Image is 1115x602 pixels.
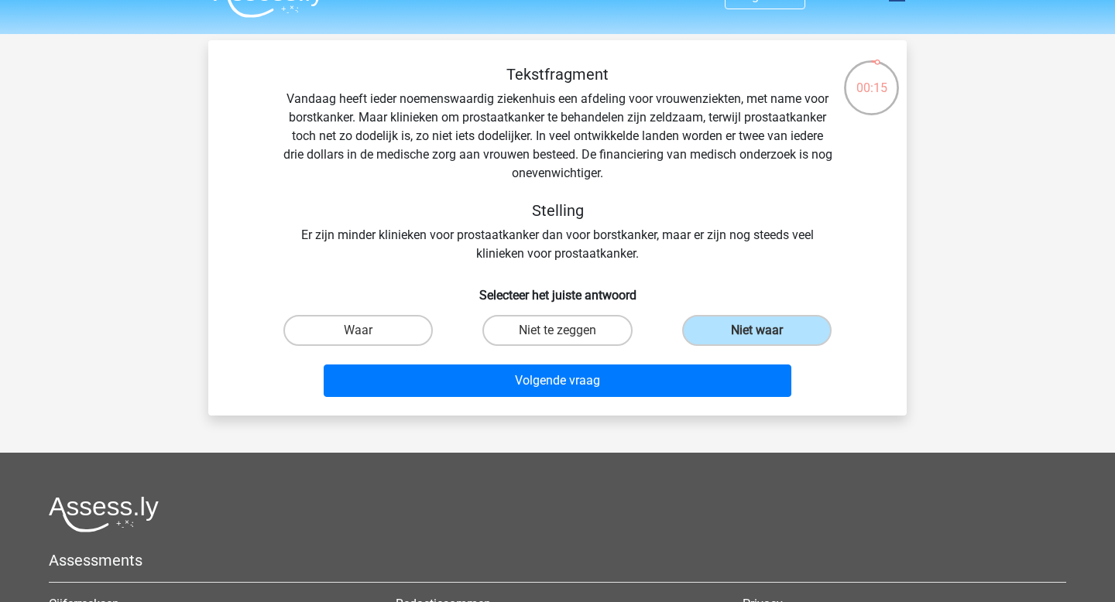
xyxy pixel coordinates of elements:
[283,201,832,220] h5: Stelling
[49,551,1066,570] h5: Assessments
[233,275,882,303] h6: Selecteer het juiste antwoord
[233,65,882,263] div: Vandaag heeft ieder noemenswaardig ziekenhuis een afdeling voor vrouwenziekten, met name voor bor...
[324,364,792,397] button: Volgende vraag
[49,496,159,532] img: Assessly logo
[682,315,832,346] label: Niet waar
[482,315,632,346] label: Niet te zeggen
[283,65,832,84] h5: Tekstfragment
[842,59,901,97] div: 00:15
[283,315,433,346] label: Waar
